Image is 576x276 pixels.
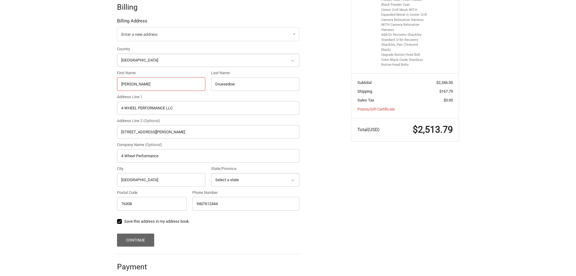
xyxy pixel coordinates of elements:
[436,80,453,85] span: $2,346.00
[117,2,152,12] h2: Billing
[357,80,372,85] span: Subtotal
[444,98,453,102] span: $0.00
[381,52,428,68] li: Upgrade Button Head Bolt Color Black Oxide Stainless Button-Head Bolts
[192,190,299,196] label: Phone Number
[439,89,453,94] span: $167.79
[117,219,299,224] label: Save this address in my address book.
[117,118,299,124] label: Address Line 2
[357,107,395,111] a: Promo/Gift Certificate
[117,94,299,100] label: Address Line 1
[145,142,162,147] small: (Optional)
[211,70,299,76] label: Last Name
[117,262,152,271] h2: Payment
[117,18,147,27] legend: Billing Address
[117,234,154,247] button: Continue
[117,27,299,41] a: Enter or select a different address
[117,46,299,52] label: Country
[117,166,205,172] label: City
[117,70,205,76] label: First Name
[381,32,428,52] li: Add-On Recovery Shackles Standard 3/4in Recovery Shackles, Pair (Textured Black)
[211,166,299,172] label: State/Province
[117,142,299,148] label: Company Name
[357,127,379,132] span: Total (USD)
[357,98,374,102] span: Sales Tax
[381,18,428,33] li: Camera Relocation Harness WITH Camera Relocation Harness
[121,32,158,37] span: Enter a new address
[143,118,160,123] small: (Optional)
[381,8,428,18] li: Center Grill Mesh WITH Expanded Metal in Center Grill
[117,190,187,196] label: Postal Code
[413,124,453,135] span: $2,513.79
[357,89,372,94] span: Shipping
